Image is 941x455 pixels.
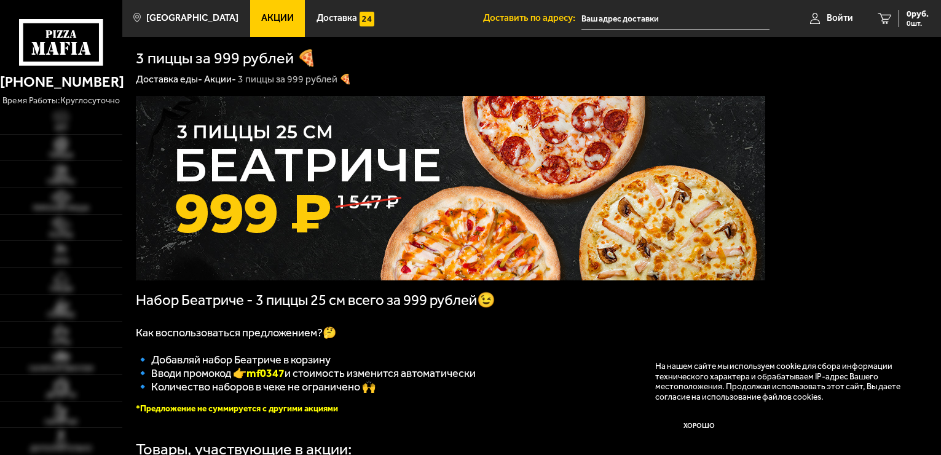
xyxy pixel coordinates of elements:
span: Доставка [317,14,357,23]
span: [GEOGRAPHIC_DATA] [146,14,238,23]
span: 0 руб. [907,10,929,18]
img: 15daf4d41897b9f0e9f617042186c801.svg [360,12,374,26]
p: На нашем сайте мы используем cookie для сбора информации технического характера и обрабатываем IP... [655,361,910,402]
span: Как воспользоваться предложением?🤔 [136,326,336,339]
span: Акции [261,14,294,23]
span: 🔹 Вводи промокод 👉 и стоимость изменится автоматически [136,366,476,380]
span: 🔹 Количество наборов в чеке не ограничено 🙌 [136,380,376,394]
span: Войти [827,14,853,23]
span: Набор Беатриче - 3 пиццы 25 см всего за 999 рублей😉 [136,291,495,309]
span: 🔹 Добавляй набор Беатриче в корзину [136,353,331,366]
span: Доставить по адресу: [483,14,581,23]
a: Доставка еды- [136,73,202,85]
font: *Предложение не суммируется с другими акциями [136,403,338,414]
button: Хорошо [655,411,744,441]
a: Акции- [204,73,236,85]
input: Ваш адрес доставки [581,7,770,30]
img: 1024x1024 [136,96,765,280]
b: mf0347 [246,366,285,380]
span: 0 шт. [907,20,929,27]
div: 3 пиццы за 999 рублей 🍕 [238,73,352,86]
h1: 3 пиццы за 999 рублей 🍕 [136,50,317,66]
